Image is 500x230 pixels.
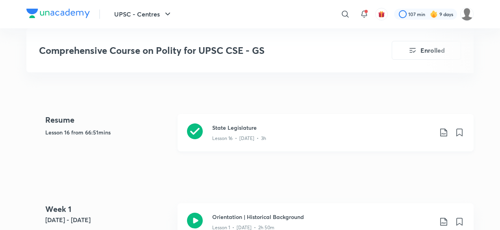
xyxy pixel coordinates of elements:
img: SAKSHI AGRAWAL [460,7,474,21]
h4: Week 1 [45,203,171,215]
a: State LegislatureLesson 16 • [DATE] • 3h [178,114,474,161]
img: avatar [378,11,385,18]
a: Company Logo [26,9,90,20]
h5: Lesson 16 from 66:51mins [45,128,171,136]
h3: Orientation | Historical Background [212,213,433,221]
button: UPSC - Centres [109,6,177,22]
h3: Comprehensive Course on Polity for UPSC CSE - GS [39,45,347,56]
p: Lesson 16 • [DATE] • 3h [212,135,266,142]
button: Enrolled [392,41,461,60]
img: Company Logo [26,9,90,18]
h5: [DATE] - [DATE] [45,215,171,224]
img: streak [430,10,438,18]
h4: Resume [45,114,171,126]
h3: State Legislature [212,123,433,132]
button: avatar [375,8,388,20]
